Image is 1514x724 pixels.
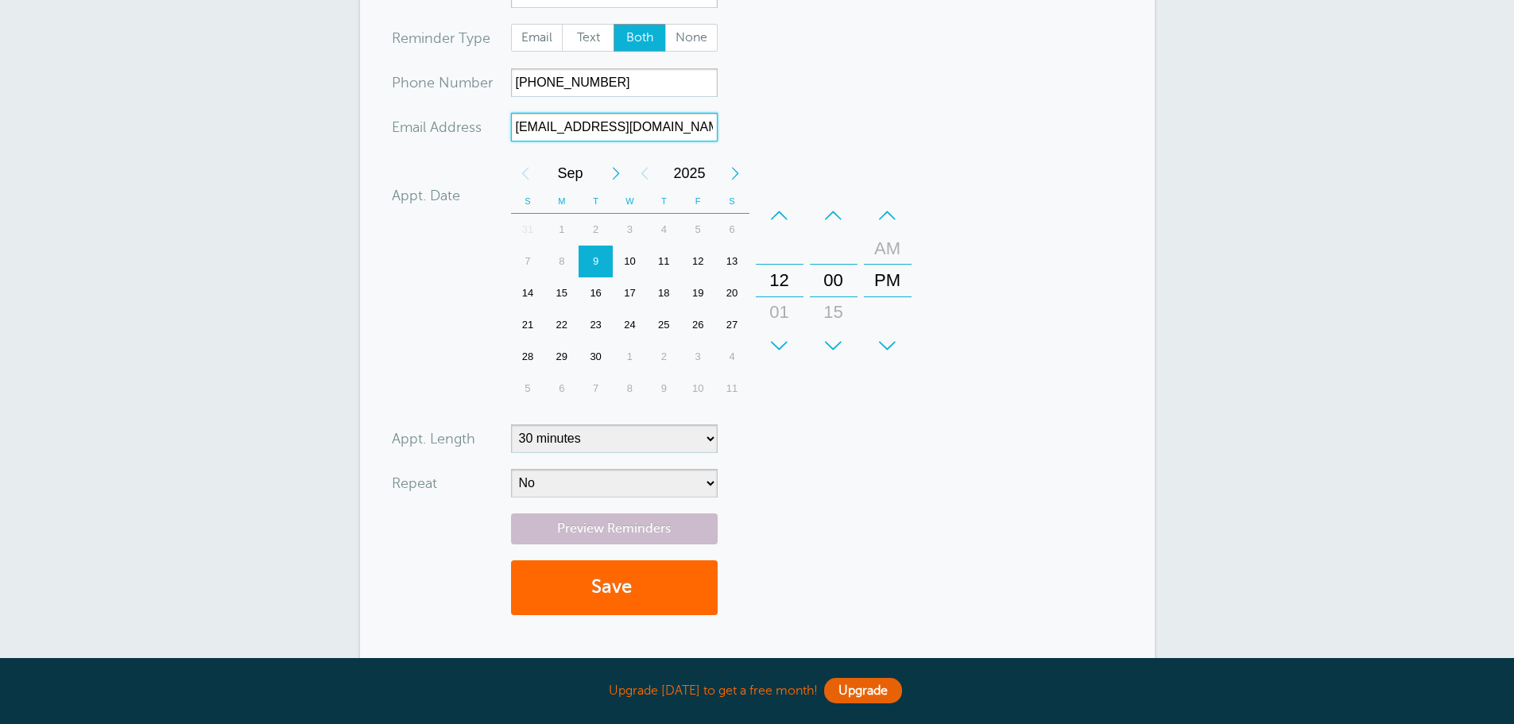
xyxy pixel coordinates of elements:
[540,157,602,189] span: September
[562,24,614,52] label: Text
[647,246,681,277] div: Thursday, September 11
[544,277,579,309] div: Monday, September 15
[579,246,613,277] div: Today, Tuesday, September 9
[647,214,681,246] div: 4
[511,341,545,373] div: 28
[579,309,613,341] div: 23
[511,341,545,373] div: Sunday, September 28
[579,309,613,341] div: Tuesday, September 23
[681,341,715,373] div: 3
[579,341,613,373] div: Tuesday, September 30
[360,674,1155,708] div: Upgrade [DATE] to get a free month!
[715,214,749,246] div: 6
[681,309,715,341] div: Friday, September 26
[647,341,681,373] div: 2
[715,246,749,277] div: 13
[544,277,579,309] div: 15
[761,265,799,296] div: 12
[579,189,613,214] th: T
[681,189,715,214] th: F
[512,25,563,52] span: Email
[613,373,647,405] div: 8
[544,341,579,373] div: Monday, September 29
[721,157,749,189] div: Next Year
[511,157,540,189] div: Previous Month
[511,277,545,309] div: 14
[392,68,511,97] div: mber
[392,31,490,45] label: Reminder Type
[715,246,749,277] div: Saturday, September 13
[715,373,749,405] div: Saturday, October 11
[613,246,647,277] div: 10
[815,265,853,296] div: 00
[681,277,715,309] div: Friday, September 19
[681,309,715,341] div: 26
[544,309,579,341] div: Monday, September 22
[579,246,613,277] div: 9
[647,309,681,341] div: 25
[511,246,545,277] div: Sunday, September 7
[715,189,749,214] th: S
[647,373,681,405] div: 9
[613,277,647,309] div: Wednesday, September 17
[602,157,630,189] div: Next Month
[614,25,665,52] span: Both
[756,199,803,362] div: Hours
[681,341,715,373] div: Friday, October 3
[544,214,579,246] div: 1
[544,373,579,405] div: Monday, October 6
[579,277,613,309] div: Tuesday, September 16
[715,341,749,373] div: 4
[647,373,681,405] div: Thursday, October 9
[563,25,614,52] span: Text
[681,277,715,309] div: 19
[681,373,715,405] div: Friday, October 10
[715,277,749,309] div: Saturday, September 20
[544,309,579,341] div: 22
[511,513,718,544] a: Preview Reminders
[613,277,647,309] div: 17
[613,189,647,214] th: W
[681,246,715,277] div: 12
[869,265,907,296] div: PM
[544,341,579,373] div: 29
[613,341,647,373] div: 1
[681,214,715,246] div: 5
[761,328,799,360] div: 02
[614,24,666,52] label: Both
[544,373,579,405] div: 6
[613,214,647,246] div: Wednesday, September 3
[420,120,456,134] span: il Add
[869,233,907,265] div: AM
[544,189,579,214] th: M
[418,75,459,90] span: ne Nu
[815,328,853,360] div: 30
[715,277,749,309] div: 20
[613,309,647,341] div: Wednesday, September 24
[511,246,545,277] div: 7
[579,373,613,405] div: 7
[511,373,545,405] div: Sunday, October 5
[647,214,681,246] div: Thursday, September 4
[647,341,681,373] div: Thursday, October 2
[630,157,659,189] div: Previous Year
[666,25,717,52] span: None
[681,373,715,405] div: 10
[511,560,718,615] button: Save
[815,296,853,328] div: 15
[647,309,681,341] div: Thursday, September 25
[544,214,579,246] div: Monday, September 1
[511,189,545,214] th: S
[659,157,721,189] span: 2025
[579,373,613,405] div: Tuesday, October 7
[392,113,511,141] div: ress
[511,214,545,246] div: Sunday, August 31
[511,214,545,246] div: 31
[613,309,647,341] div: 24
[715,341,749,373] div: Saturday, October 4
[579,341,613,373] div: 30
[392,120,420,134] span: Ema
[511,309,545,341] div: Sunday, September 21
[824,678,902,703] a: Upgrade
[647,277,681,309] div: 18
